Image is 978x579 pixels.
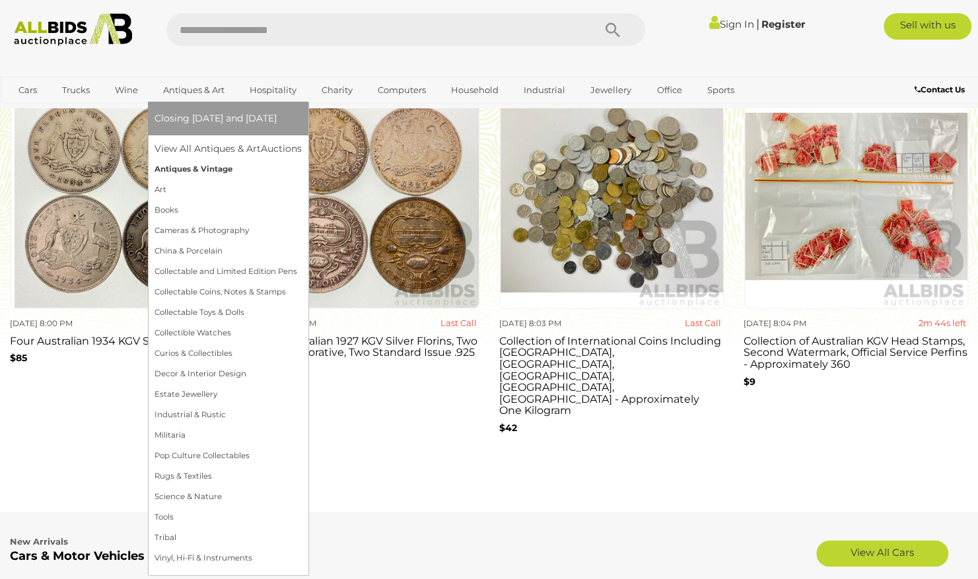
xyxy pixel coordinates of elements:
a: Office [648,79,690,101]
a: Hospitality [241,79,305,101]
img: Collection of Australian KGV Head Stamps, Second Watermark, Official Service Perfins - Approximat... [744,84,968,308]
a: [DATE] 8:02 PM Last Call Four Australian 1927 KGV Silver Florins, Two Commemorative, Two Standard... [254,83,479,449]
a: [GEOGRAPHIC_DATA] [10,102,121,123]
img: Four Australian 1927 KGV Silver Florins, Two Commemorative, Two Standard Issue .925 [255,84,479,308]
a: View All Cars [816,540,948,566]
a: Sign In [709,18,754,30]
b: $9 [744,375,755,387]
b: Contact Us [915,85,965,94]
a: Sell with us [884,13,971,40]
h3: Collection of Australian KGV Head Stamps, Second Watermark, Official Service Perfins - Approximat... [744,331,968,370]
a: Contact Us [915,83,968,97]
b: New Arrivals [10,535,68,546]
div: [DATE] 8:04 PM [744,316,851,330]
img: Four Australian 1934 KGV Silver Florins .925 [11,84,234,308]
b: $42 [499,421,517,433]
a: [DATE] 8:03 PM Last Call Collection of International Coins Including [GEOGRAPHIC_DATA], [GEOGRAPH... [499,83,724,449]
span: | [756,17,759,31]
a: Sports [698,79,742,101]
a: Wine [106,79,147,101]
a: Antiques & Art [155,79,233,101]
div: [DATE] 8:00 PM [10,316,118,330]
button: Search [579,13,645,46]
strong: Last Call [685,317,721,327]
b: Cars & Motor Vehicles [10,548,145,562]
a: Register [761,18,805,30]
a: Jewellery [582,79,640,101]
a: Industrial [515,79,574,101]
h3: Four Australian 1927 KGV Silver Florins, Two Commemorative, Two Standard Issue .925 [254,331,479,358]
img: Allbids.com.au [7,13,139,46]
a: [DATE] 8:00 PM Four Australian 1934 KGV Silver Florins .925 $85 [10,83,234,449]
strong: Last Call [440,317,477,327]
img: Collection of International Coins Including Indonesia, Malaysia, France, China, Philippines - App... [500,84,724,308]
a: Cars [10,79,46,101]
a: Household [442,79,507,101]
a: Computers [369,79,435,101]
a: [DATE] 8:04 PM 2m 44s left Collection of Australian KGV Head Stamps, Second Watermark, Official S... [744,83,968,449]
strong: 2m 44s left [918,317,965,327]
a: Trucks [53,79,98,101]
h3: Collection of International Coins Including [GEOGRAPHIC_DATA], [GEOGRAPHIC_DATA], [GEOGRAPHIC_DAT... [499,331,724,416]
a: Charity [313,79,361,101]
div: [DATE] 8:03 PM [499,316,607,330]
h3: Four Australian 1934 KGV Silver Florins .925 [10,331,234,347]
b: $85 [10,351,27,363]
